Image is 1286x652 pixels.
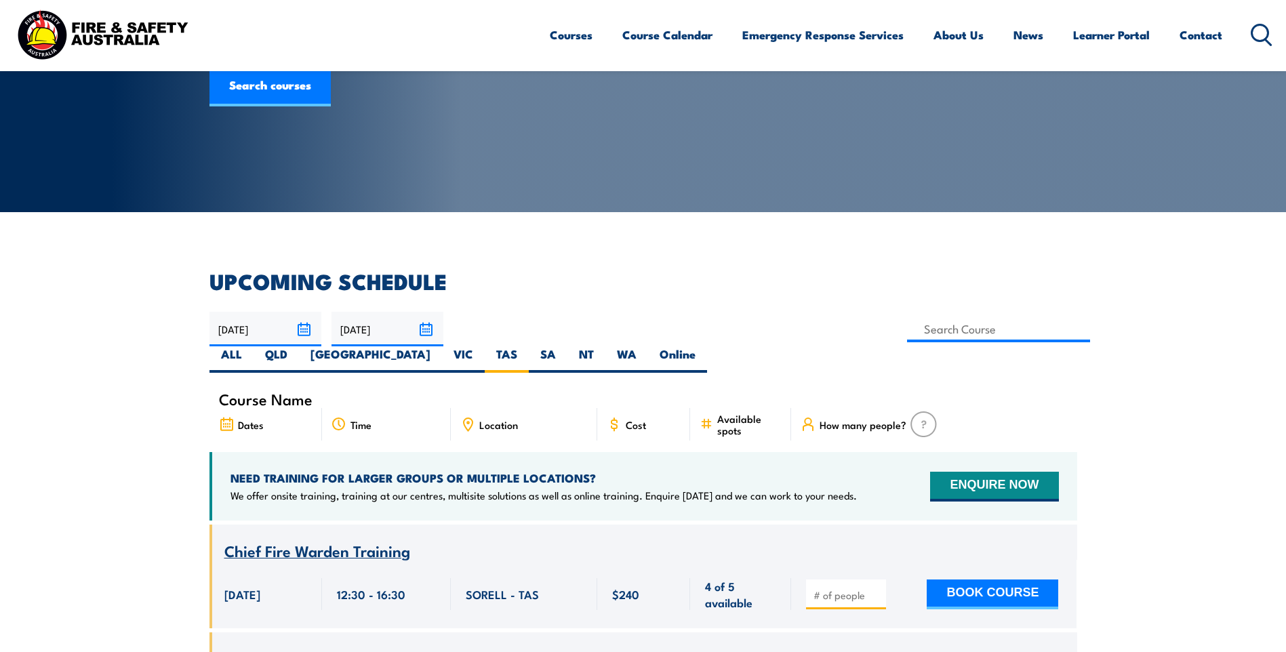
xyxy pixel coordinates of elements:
[1180,17,1222,53] a: Contact
[485,346,529,373] label: TAS
[622,17,712,53] a: Course Calendar
[254,346,299,373] label: QLD
[337,586,405,602] span: 12:30 - 16:30
[224,539,410,562] span: Chief Fire Warden Training
[209,66,331,106] a: Search courses
[550,17,592,53] a: Courses
[907,316,1091,342] input: Search Course
[442,346,485,373] label: VIC
[1013,17,1043,53] a: News
[605,346,648,373] label: WA
[224,543,410,560] a: Chief Fire Warden Training
[648,346,707,373] label: Online
[813,588,881,602] input: # of people
[567,346,605,373] label: NT
[705,578,776,610] span: 4 of 5 available
[230,489,857,502] p: We offer onsite training, training at our centres, multisite solutions as well as online training...
[209,271,1077,290] h2: UPCOMING SCHEDULE
[612,586,639,602] span: $240
[930,472,1058,502] button: ENQUIRE NOW
[219,393,313,405] span: Course Name
[230,470,857,485] h4: NEED TRAINING FOR LARGER GROUPS OR MULTIPLE LOCATIONS?
[350,419,371,430] span: Time
[466,586,539,602] span: SORELL - TAS
[742,17,904,53] a: Emergency Response Services
[299,346,442,373] label: [GEOGRAPHIC_DATA]
[529,346,567,373] label: SA
[209,346,254,373] label: ALL
[820,419,906,430] span: How many people?
[238,419,264,430] span: Dates
[626,419,646,430] span: Cost
[717,413,782,436] span: Available spots
[209,312,321,346] input: From date
[331,312,443,346] input: To date
[1073,17,1150,53] a: Learner Portal
[927,579,1058,609] button: BOOK COURSE
[224,586,260,602] span: [DATE]
[933,17,984,53] a: About Us
[479,419,518,430] span: Location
